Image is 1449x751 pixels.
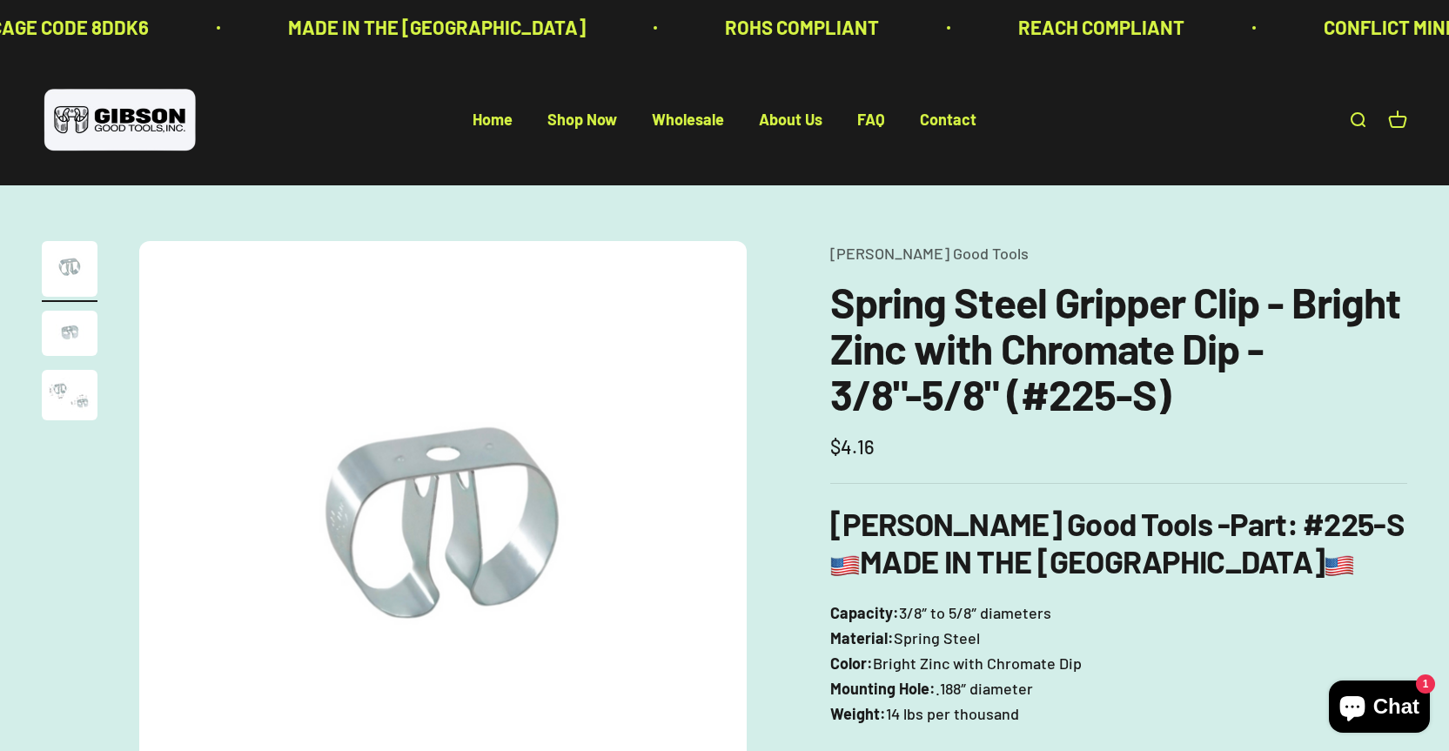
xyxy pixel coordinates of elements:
[42,370,97,426] button: Go to item 3
[830,542,1354,580] b: MADE IN THE [GEOGRAPHIC_DATA]
[42,311,97,361] button: Go to item 2
[830,603,899,622] strong: Capacity:
[830,279,1407,417] h1: Spring Steel Gripper Clip - Bright Zinc with Chromate Dip - 3/8"-5/8" (#225-S)
[42,241,97,297] img: Spring Steel Gripper Clip - Bright Zinc with Chromate Dip - 3/8"-5/8" (#225-S)
[830,600,1407,726] p: 3/8″ to 5/8″ diameters Spring Steel Bright Zinc with Chromate Dip .188″ diameter 14 lbs per thousand
[1287,505,1404,542] strong: : #225-S
[652,111,724,130] a: Wholesale
[830,679,936,698] strong: Mounting Hole:
[830,704,886,723] strong: Weight:
[830,628,894,647] strong: Material:
[830,505,1286,542] b: [PERSON_NAME] Good Tools -
[1324,681,1435,737] inbox-online-store-chat: Shopify online store chat
[547,111,617,130] a: Shop Now
[473,111,513,130] a: Home
[266,12,564,43] p: MADE IN THE [GEOGRAPHIC_DATA]
[42,370,97,420] img: close up of a spring steel gripper clip, tool clip, durable, secure holding, Excellent corrosion ...
[830,244,1029,263] a: [PERSON_NAME] Good Tools
[1230,505,1286,542] span: Part
[920,111,976,130] a: Contact
[830,654,873,673] strong: Color:
[996,12,1163,43] p: REACH COMPLIANT
[42,241,97,302] button: Go to item 1
[759,111,822,130] a: About Us
[42,311,97,356] img: close up of a spring steel gripper clip, tool clip, durable, secure holding, Excellent corrosion ...
[703,12,857,43] p: ROHS COMPLIANT
[830,432,875,462] sale-price: $4.16
[857,111,885,130] a: FAQ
